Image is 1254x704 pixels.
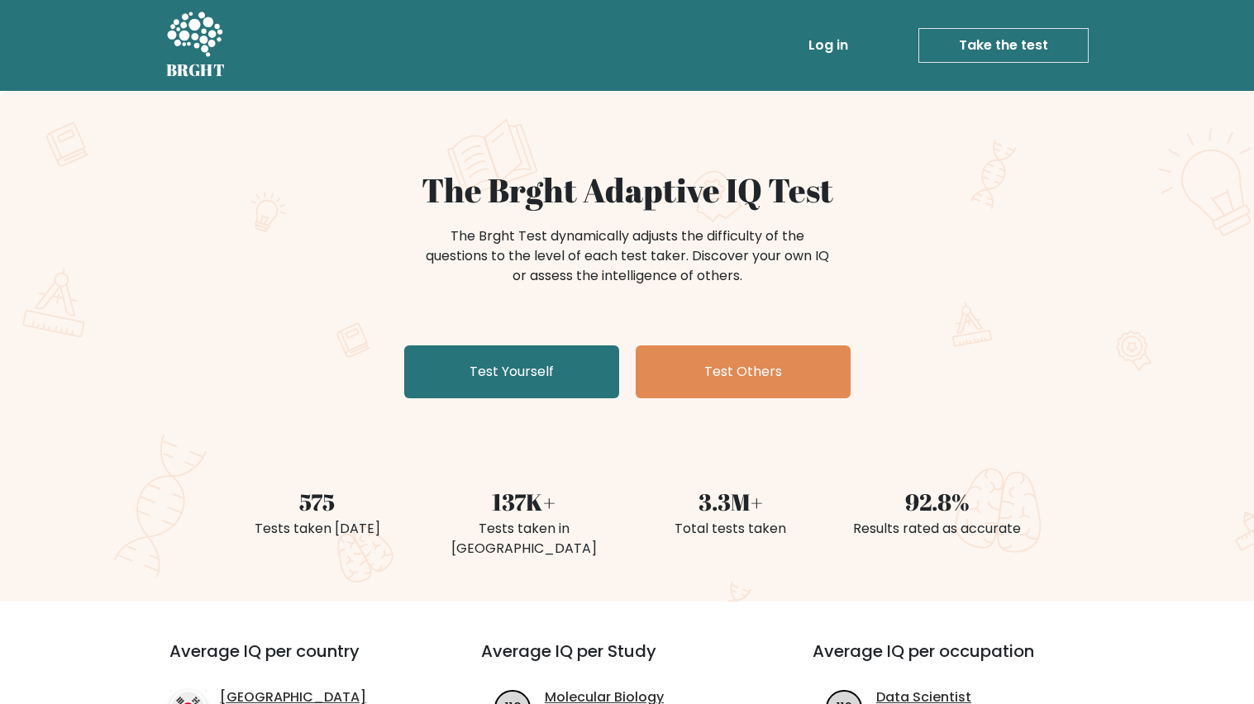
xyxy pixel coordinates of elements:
h5: BRGHT [166,60,226,80]
h1: The Brght Adaptive IQ Test [224,170,1031,210]
div: Results rated as accurate [844,519,1031,539]
a: Test Yourself [404,345,619,398]
a: Take the test [918,28,1089,63]
div: The Brght Test dynamically adjusts the difficulty of the questions to the level of each test take... [421,226,834,286]
div: Tests taken [DATE] [224,519,411,539]
div: Tests taken in [GEOGRAPHIC_DATA] [431,519,617,559]
h3: Average IQ per Study [481,641,773,681]
a: Test Others [636,345,851,398]
h3: Average IQ per country [169,641,422,681]
div: 92.8% [844,484,1031,519]
div: 575 [224,484,411,519]
a: Log in [802,29,855,62]
div: 3.3M+ [637,484,824,519]
div: Total tests taken [637,519,824,539]
div: 137K+ [431,484,617,519]
a: BRGHT [166,7,226,84]
h3: Average IQ per occupation [813,641,1104,681]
